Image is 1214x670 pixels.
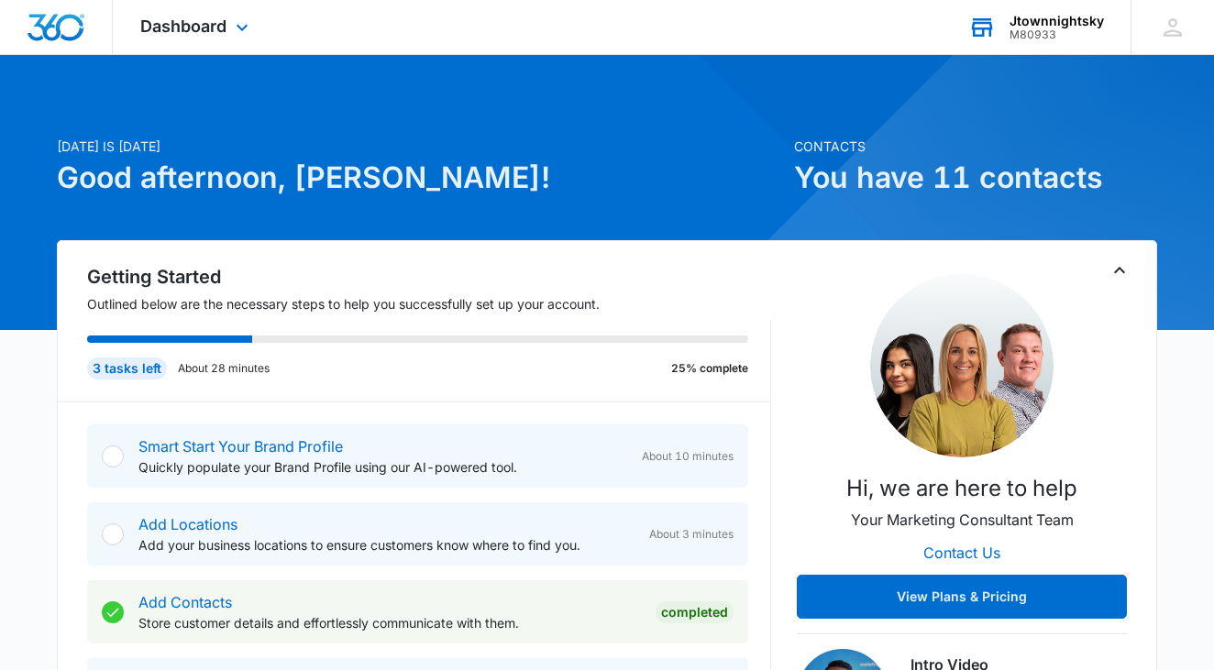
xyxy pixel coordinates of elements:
[138,593,232,611] a: Add Contacts
[642,448,734,465] span: About 10 minutes
[1010,14,1104,28] div: account name
[671,360,748,377] p: 25% complete
[87,357,167,379] div: 3 tasks left
[138,457,627,477] p: Quickly populate your Brand Profile using our AI-powered tool.
[794,156,1157,200] h1: You have 11 contacts
[656,601,734,623] div: Completed
[794,137,1157,156] p: Contacts
[138,613,641,632] p: Store customer details and effortlessly communicate with them.
[138,515,237,533] a: Add Locations
[140,16,226,36] span: Dashboard
[87,263,771,291] h2: Getting Started
[178,360,270,377] p: About 28 minutes
[851,509,1074,531] p: Your Marketing Consultant Team
[846,472,1077,505] p: Hi, we are here to help
[797,575,1127,619] button: View Plans & Pricing
[57,156,783,200] h1: Good afternoon, [PERSON_NAME]!
[1109,259,1131,281] button: Toggle Collapse
[138,535,635,555] p: Add your business locations to ensure customers know where to find you.
[138,437,343,456] a: Smart Start Your Brand Profile
[1010,28,1104,41] div: account id
[649,526,734,543] span: About 3 minutes
[87,294,771,313] p: Outlined below are the necessary steps to help you successfully set up your account.
[57,137,783,156] p: [DATE] is [DATE]
[905,531,1019,575] button: Contact Us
